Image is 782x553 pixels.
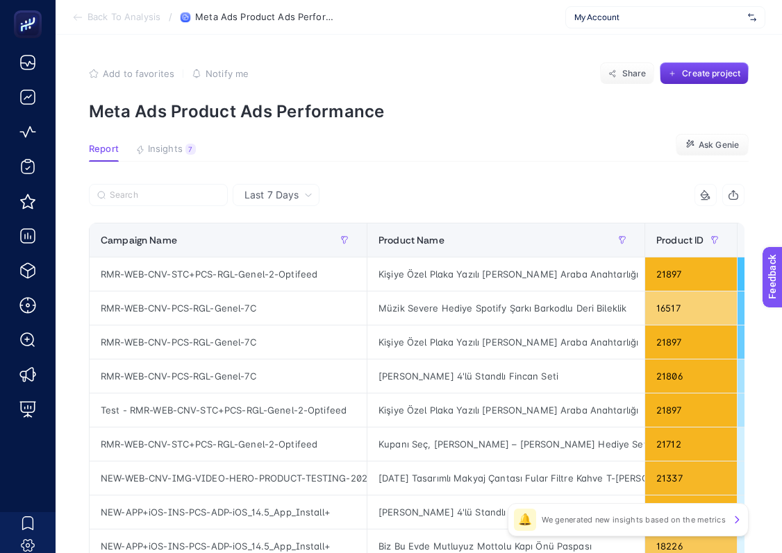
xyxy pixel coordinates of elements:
[622,68,647,79] span: Share
[367,461,644,495] div: [DATE] Tasarımlı Makyaj Çantası Fular Filtre Kahve T-[PERSON_NAME] Fincan Mum Hediye Kutusu
[8,4,53,15] span: Feedback
[645,461,737,495] div: 21337
[90,359,367,393] div: RMR-WEB-CNV-PCS-RGL-Genel-7C
[367,393,644,427] div: Kişiye Özel Plaka Yazılı [PERSON_NAME] Araba Anahtarlığı
[645,325,737,359] div: 21897
[89,144,119,155] span: Report
[148,144,183,155] span: Insights
[169,11,172,22] span: /
[110,190,219,201] input: Search
[542,514,726,525] p: We generated new insights based on the metrics
[645,427,737,461] div: 21712
[90,427,367,461] div: RMR-WEB-CNV-STC+PCS-RGL-Genel-2-Optifeed
[367,427,644,461] div: Kupanı Seç, [PERSON_NAME] – [PERSON_NAME] Hediye Seti
[185,144,196,155] div: 7
[676,134,749,156] button: Ask Genie
[88,12,160,23] span: Back To Analysis
[367,325,644,359] div: Kişiye Özel Plaka Yazılı [PERSON_NAME] Araba Anahtarlığı
[90,495,367,529] div: NEW-APP+iOS-INS-PCS-ADP-iOS_14.5_App_Install+
[656,235,704,246] span: Product ID
[90,325,367,359] div: RMR-WEB-CNV-PCS-RGL-Genel-7C
[90,393,367,427] div: Test - RMR-WEB-CNV-STC+PCS-RGL-Genel-2-Optifeed
[89,68,174,79] button: Add to favorites
[600,62,654,85] button: Share
[192,68,249,79] button: Notify me
[645,257,737,291] div: 21897
[89,101,749,121] p: Meta Ads Product Ads Performance
[101,235,177,246] span: Campaign Name
[645,291,737,325] div: 16517
[699,139,739,151] span: Ask Genie
[748,10,756,24] img: svg%3e
[367,495,644,529] div: [PERSON_NAME] 4'lü Standlı Fincan Seti
[103,68,174,79] span: Add to favorites
[367,257,644,291] div: Kişiye Özel Plaka Yazılı [PERSON_NAME] Araba Anahtarlığı
[645,495,737,529] div: 21806
[514,509,536,531] div: 🔔
[682,68,740,79] span: Create project
[367,291,644,325] div: Müzik Severe Hediye Spotify Şarkı Barkodlu Deri Bileklik
[574,12,742,23] span: My Account
[90,291,367,325] div: RMR-WEB-CNV-PCS-RGL-Genel-7C
[206,68,249,79] span: Notify me
[378,235,444,246] span: Product Name
[244,188,299,202] span: Last 7 Days
[90,257,367,291] div: RMR-WEB-CNV-STC+PCS-RGL-Genel-2-Optifeed
[195,12,334,23] span: Meta Ads Product Ads Performance
[660,62,749,85] button: Create project
[645,359,737,393] div: 21806
[645,393,737,427] div: 21897
[367,359,644,393] div: [PERSON_NAME] 4'lü Standlı Fincan Seti
[90,461,367,495] div: NEW-WEB-CNV-IMG-VIDEO-HERO-PRODUCT-TESTING-2024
